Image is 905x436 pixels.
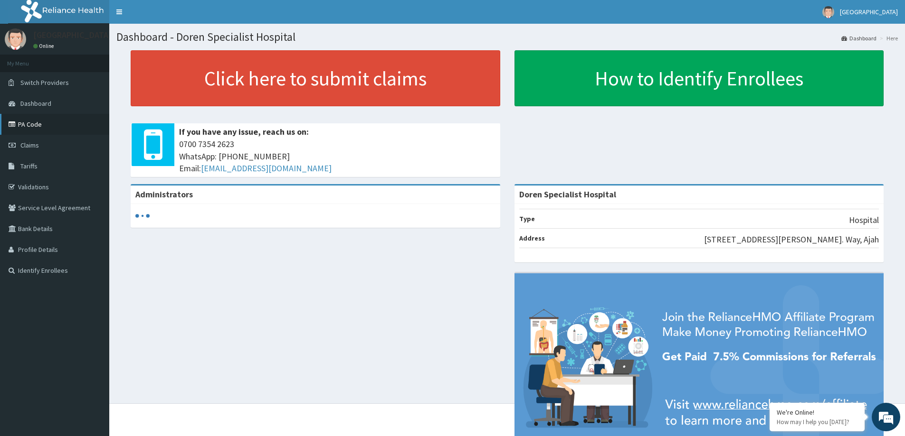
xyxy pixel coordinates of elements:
a: [EMAIL_ADDRESS][DOMAIN_NAME] [201,163,332,174]
a: Online [33,43,56,49]
a: Click here to submit claims [131,50,500,106]
a: How to Identify Enrollees [514,50,884,106]
svg: audio-loading [135,209,150,223]
img: User Image [5,28,26,50]
span: Claims [20,141,39,149]
img: User Image [822,6,834,18]
b: If you have any issue, reach us on: [179,126,309,137]
p: How may I help you today? [777,418,857,426]
p: [GEOGRAPHIC_DATA] [33,31,112,39]
a: Dashboard [841,34,876,42]
li: Here [877,34,898,42]
p: [STREET_ADDRESS][PERSON_NAME]. Way, Ajah [704,233,879,246]
div: We're Online! [777,408,857,417]
span: 0700 7354 2623 WhatsApp: [PHONE_NUMBER] Email: [179,138,495,175]
p: Hospital [849,214,879,226]
strong: Doren Specialist Hospital [519,189,616,200]
span: Switch Providers [20,78,69,87]
span: [GEOGRAPHIC_DATA] [840,8,898,16]
b: Address [519,234,545,242]
span: Tariffs [20,162,38,170]
b: Type [519,214,535,223]
span: Dashboard [20,99,51,108]
h1: Dashboard - Doren Specialist Hospital [116,31,898,43]
b: Administrators [135,189,193,200]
